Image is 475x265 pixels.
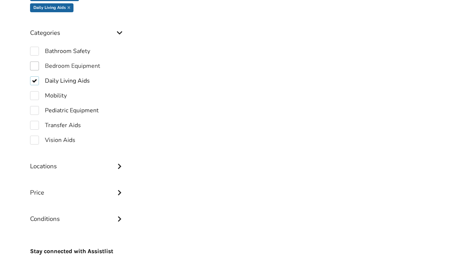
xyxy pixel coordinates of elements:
[30,174,125,200] div: Price
[30,14,125,40] div: Categories
[30,148,125,174] div: Locations
[30,3,73,12] div: Daily Living Aids
[30,47,90,56] label: Bathroom Safety
[30,136,75,145] label: Vision Aids
[30,200,125,226] div: Conditions
[30,91,67,100] label: Mobility
[30,76,90,85] label: Daily Living Aids
[30,106,99,115] label: Pediatric Equipment
[30,226,125,256] p: Stay connected with Assistlist
[30,62,100,70] label: Bedroom Equipment
[30,121,81,130] label: Transfer Aids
